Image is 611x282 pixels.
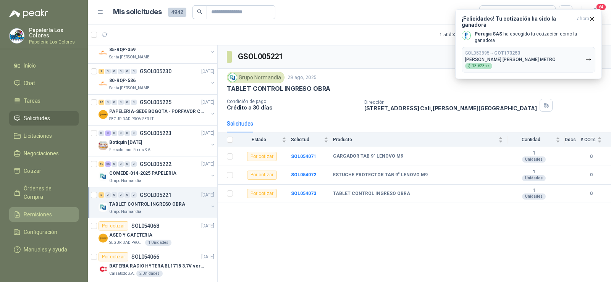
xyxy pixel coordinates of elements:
[9,242,79,257] a: Manuales y ayuda
[9,164,79,178] a: Cotizar
[580,171,602,179] b: 0
[29,27,79,38] p: Papelería Los Colores
[291,137,322,142] span: Solicitud
[24,61,36,70] span: Inicio
[201,68,214,75] p: [DATE]
[99,69,104,74] div: 1
[462,16,574,28] h3: ¡Felicidades! Tu cotización ha sido la ganadora
[105,192,111,198] div: 0
[522,193,546,200] div: Unidades
[333,137,497,142] span: Producto
[105,69,111,74] div: 0
[136,271,163,277] div: 2 Unidades
[109,201,185,208] p: TABLET CONTROL INGRESO OBRA
[291,132,333,147] th: Solicitud
[131,192,137,198] div: 0
[247,171,277,180] div: Por cotizar
[99,203,108,212] img: Company Logo
[140,100,171,105] p: GSOL005225
[140,192,171,198] p: GSOL005221
[105,131,111,136] div: 3
[9,111,79,126] a: Solicitudes
[99,67,216,91] a: 1 0 0 0 0 0 GSOL005230[DATE] Company Logo80-RQP-536Santa [PERSON_NAME]
[9,58,79,73] a: Inicio
[24,149,59,158] span: Negociaciones
[565,132,580,147] th: Docs
[99,160,216,184] a: 60 28 0 0 0 0 GSOL005222[DATE] Company LogoCOMEDE-014-2025 PAPELERIAGrupo Normandía
[124,100,130,105] div: 0
[462,47,595,73] button: SOL053895→COT173253[PERSON_NAME] [PERSON_NAME] METRO$13.623,12
[112,131,117,136] div: 0
[197,9,202,15] span: search
[99,79,108,88] img: Company Logo
[291,191,316,196] a: SOL054073
[118,69,124,74] div: 0
[201,99,214,106] p: [DATE]
[109,232,152,239] p: ASEO Y CAFETERIA
[140,69,171,74] p: GSOL005230
[227,72,284,83] div: Grupo Normandía
[109,178,141,184] p: Grupo Normandía
[99,36,216,60] a: 1 0 0 0 0 0 GSOL005231[DATE] Company Logo85-RQP-359Santa [PERSON_NAME]
[24,132,52,140] span: Licitaciones
[124,161,130,167] div: 0
[227,85,330,93] p: TABLET CONTROL INGRESO OBRA
[109,139,142,146] p: Botiquin [DATE]
[118,192,124,198] div: 0
[9,225,79,239] a: Configuración
[109,147,152,153] p: Fleischmann Foods S.A.
[24,79,35,87] span: Chat
[472,64,489,68] span: 13.623
[140,131,171,136] p: GSOL005223
[201,161,214,168] p: [DATE]
[140,161,171,167] p: GSOL005222
[24,245,67,254] span: Manuales y ayuda
[131,69,137,74] div: 0
[105,100,111,105] div: 0
[99,141,108,150] img: Company Logo
[99,252,128,261] div: Por cotizar
[577,16,589,28] span: ahora
[580,137,596,142] span: # COTs
[455,9,602,79] button: ¡Felicidades! Tu cotización ha sido la ganadoraahora Company LogoPerugia SAS ha escogido tu cotiz...
[465,57,556,62] p: [PERSON_NAME] [PERSON_NAME] METRO
[227,99,358,104] p: Condición de pago
[9,76,79,90] a: Chat
[227,119,253,128] div: Solicitudes
[24,167,41,175] span: Cotizar
[201,253,214,261] p: [DATE]
[99,221,128,230] div: Por cotizar
[124,69,130,74] div: 0
[508,150,560,156] b: 1
[238,137,280,142] span: Estado
[99,48,108,57] img: Company Logo
[109,271,135,277] p: Calzatodo S.A.
[291,154,316,159] a: SOL054071
[485,64,489,68] span: ,12
[99,129,216,153] a: 0 3 0 0 0 0 GSOL005223[DATE] Company LogoBotiquin [DATE]Fleischmann Foods S.A.
[291,172,316,177] a: SOL054072
[9,9,48,18] img: Logo peakr
[99,161,104,167] div: 60
[24,114,50,122] span: Solicitudes
[9,129,79,143] a: Licitaciones
[145,240,171,246] div: 1 Unidades
[99,98,216,122] a: 16 0 0 0 0 0 GSOL005225[DATE] Company LogoPAPELERIA-SEDE BOGOTA - PORFAVOR CTZ COMPLETOSEGURIDAD ...
[109,170,176,177] p: COMEDE-014-2025 PAPELERIA
[462,31,470,40] img: Company Logo
[333,153,403,160] b: CARGADOR TAB 9" LENOVO M9
[99,172,108,181] img: Company Logo
[131,100,137,105] div: 0
[88,249,217,280] a: Por cotizarSOL054066[DATE] Company LogoBATERIA RADIO HYTERA BL1715 3.7V ver imagenCalzatodo S.A.2...
[465,50,520,56] p: SOL053895 →
[333,172,428,178] b: ESTUCHE PROTECTOR TAB 9" LENOVO M9
[109,240,144,246] p: SEGURIDAD PROVISER LTDA
[24,184,71,201] span: Órdenes de Compra
[112,192,117,198] div: 0
[9,181,79,204] a: Órdenes de Compra
[9,207,79,222] a: Remisiones
[227,104,358,111] p: Crédito a 30 días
